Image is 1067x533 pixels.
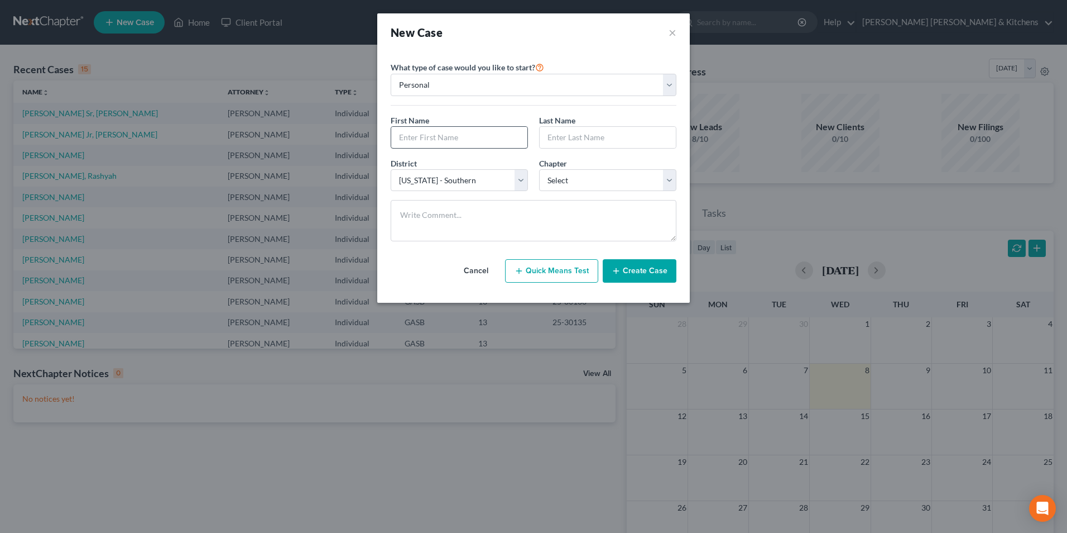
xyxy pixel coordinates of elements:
[1029,495,1056,522] div: Open Intercom Messenger
[391,26,443,39] strong: New Case
[603,259,676,283] button: Create Case
[391,159,417,168] span: District
[391,127,527,148] input: Enter First Name
[539,116,575,125] span: Last Name
[505,259,598,283] button: Quick Means Test
[539,159,567,168] span: Chapter
[540,127,676,148] input: Enter Last Name
[391,116,429,125] span: First Name
[451,260,501,282] button: Cancel
[669,25,676,40] button: ×
[391,60,544,74] label: What type of case would you like to start?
